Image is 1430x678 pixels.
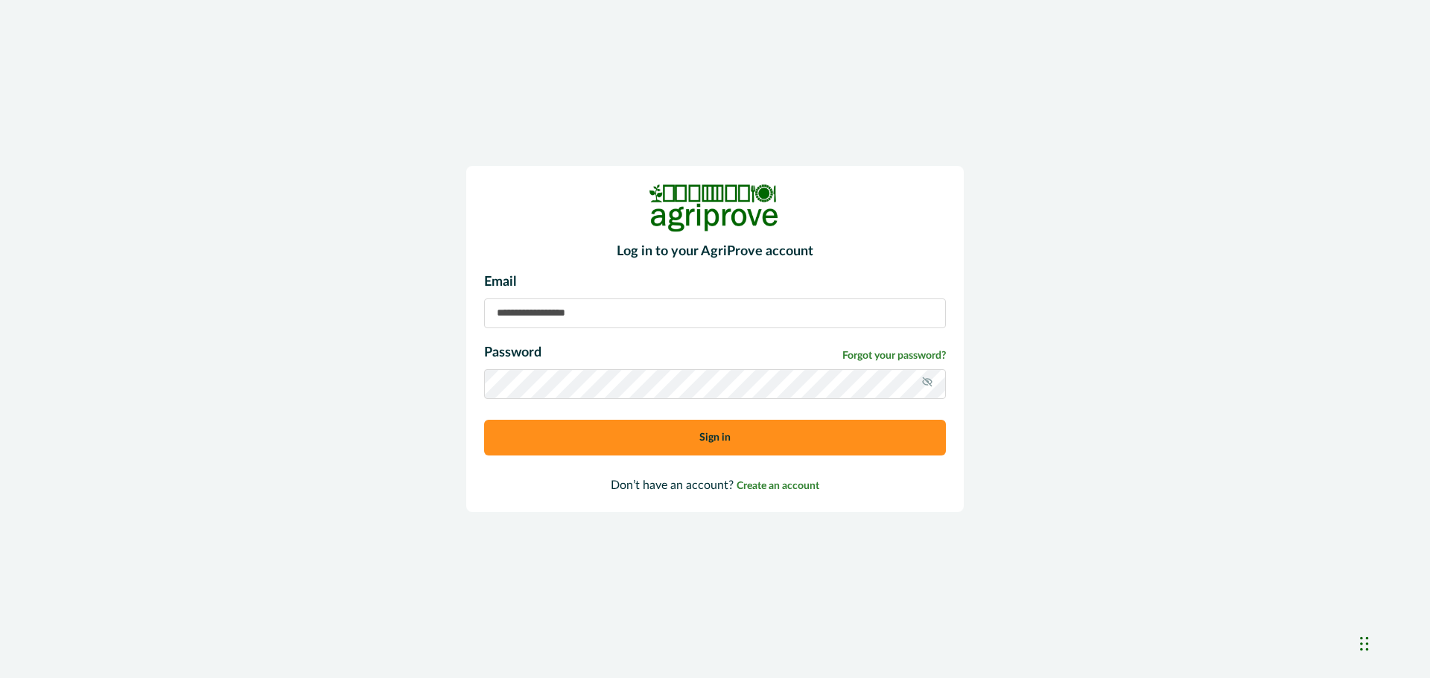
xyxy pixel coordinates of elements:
p: Don’t have an account? [484,476,946,494]
a: Create an account [737,479,819,491]
p: Password [484,343,541,363]
div: Drag [1360,621,1369,666]
span: Create an account [737,481,819,491]
a: Forgot your password? [842,348,946,364]
img: Logo Image [648,184,782,232]
p: Email [484,272,946,292]
iframe: Chat Widget [1356,607,1430,678]
h2: Log in to your AgriProve account [484,244,946,260]
button: Sign in [484,420,946,455]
